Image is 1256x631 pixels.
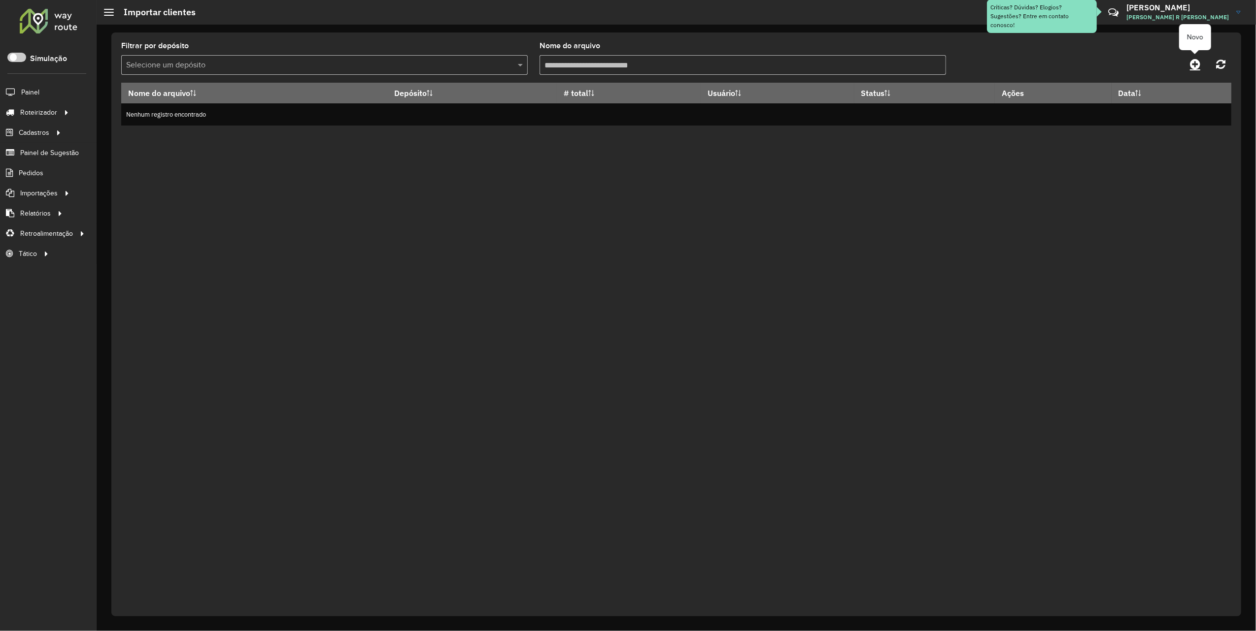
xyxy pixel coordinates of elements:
span: Retroalimentação [20,228,73,239]
span: Roteirizador [20,107,57,118]
span: Painel de Sugestão [20,148,79,158]
span: Importações [20,188,58,198]
th: Usuário [701,83,854,103]
span: Relatórios [20,208,51,219]
label: Nome do arquivo [540,40,600,52]
span: Painel [21,87,39,97]
h3: [PERSON_NAME] [1126,3,1229,12]
th: Data [1112,83,1231,103]
span: [PERSON_NAME] R [PERSON_NAME] [1126,13,1229,22]
label: Filtrar por depósito [121,40,189,52]
span: Cadastros [19,127,49,138]
span: Tático [19,249,37,259]
th: Ações [995,83,1111,103]
label: Simulação [30,53,67,64]
th: Status [854,83,995,103]
div: Novo [1179,24,1211,50]
th: # total [557,83,701,103]
h2: Importar clientes [114,7,196,18]
a: Contato Rápido [1103,2,1124,23]
td: Nenhum registro encontrado [121,103,1231,126]
span: Pedidos [19,168,43,178]
th: Depósito [387,83,557,103]
th: Nome do arquivo [121,83,387,103]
